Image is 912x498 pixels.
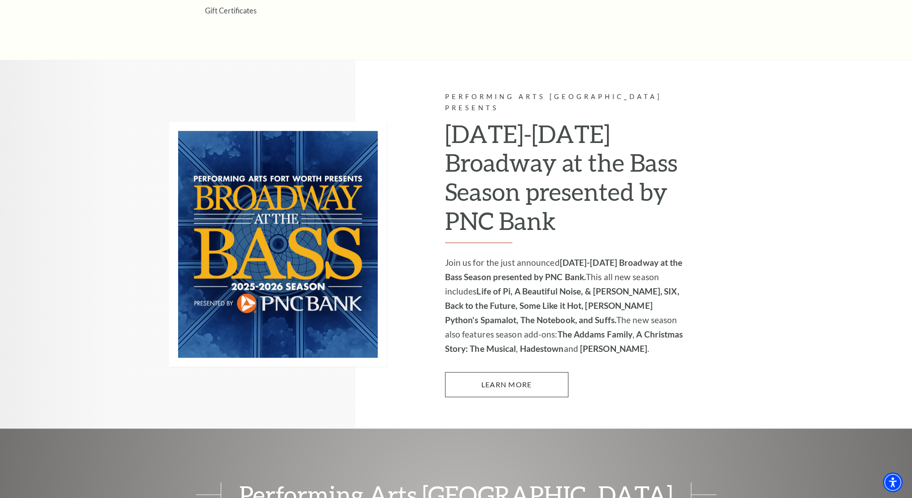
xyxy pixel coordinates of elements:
[445,372,568,397] a: Learn More 2025-2026 Broadway at the Bass Season presented by PNC Bank
[205,6,257,15] a: Gift Certificates
[580,343,647,354] strong: [PERSON_NAME]
[883,472,903,492] div: Accessibility Menu
[445,119,685,243] h2: [DATE]-[DATE] Broadway at the Bass Season presented by PNC Bank
[445,257,683,282] strong: [DATE]-[DATE] Broadway at the Bass Season presented by PNC Bank.
[445,91,685,114] p: Performing Arts [GEOGRAPHIC_DATA] Presents
[557,329,633,339] strong: The Addams Family
[445,255,685,356] p: Join us for the just announced This all new season includes The new season also features season a...
[445,329,683,354] strong: A Christmas Story: The Musical
[445,286,679,325] strong: Life of Pi, A Beautiful Noise, & [PERSON_NAME], SIX, Back to the Future, Some Like it Hot, [PERSO...
[520,343,564,354] strong: Hadestown
[169,122,387,367] img: Performing Arts Fort Worth Presents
